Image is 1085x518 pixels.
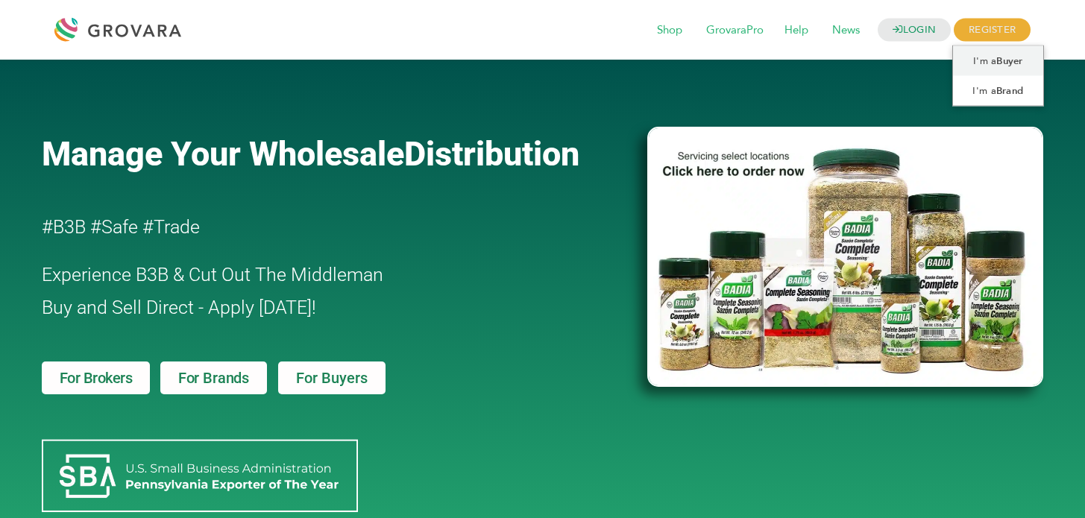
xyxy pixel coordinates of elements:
[953,46,1043,76] a: I'm aBuyer
[160,361,267,394] a: For Brands
[774,16,819,45] span: Help
[647,16,693,45] span: Shop
[647,22,693,39] a: Shop
[996,54,1022,68] b: Buyer
[42,134,623,174] a: Manage Your WholesaleDistribution
[42,134,404,174] span: Manage Your Wholesale
[42,264,383,285] span: Experience B3B & Cut Out The Middleman
[878,19,951,42] a: LOGIN
[42,211,562,244] h2: #B3B #Safe #Trade
[404,134,579,174] span: Distribution
[42,297,316,318] span: Buy and Sell Direct - Apply [DATE]!
[822,22,870,39] a: News
[996,84,1023,98] b: Brand
[60,370,133,385] span: For Brokers
[296,370,368,385] span: For Buyers
[696,22,774,39] a: GrovaraPro
[42,361,151,394] a: For Brokers
[954,19,1031,42] span: REGISTER
[953,76,1043,106] a: I'm aBrand
[278,361,386,394] a: For Buyers
[774,22,819,39] a: Help
[696,16,774,45] span: GrovaraPro
[178,370,249,385] span: For Brands
[822,16,870,45] span: News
